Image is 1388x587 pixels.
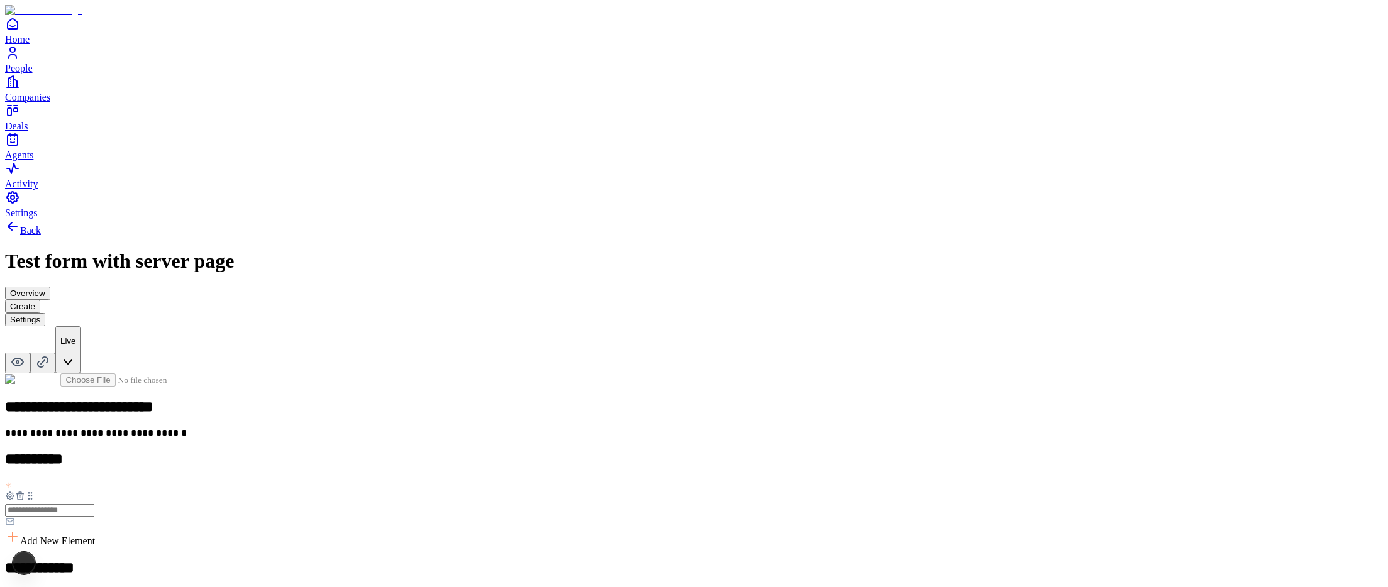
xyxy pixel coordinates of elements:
button: Settings [5,313,45,326]
h1: Test form with server page [5,250,1383,273]
a: Agents [5,132,1383,160]
a: Activity [5,161,1383,189]
span: Companies [5,92,50,102]
button: Overview [5,287,50,300]
a: People [5,45,1383,74]
a: Companies [5,74,1383,102]
span: Home [5,34,30,45]
span: Agents [5,150,33,160]
img: Form Logo [5,374,60,385]
img: Item Brain Logo [5,5,82,16]
a: Back [5,225,41,236]
span: Add New Element [20,535,95,546]
a: Home [5,16,1383,45]
span: People [5,63,33,74]
span: Activity [5,178,38,189]
a: Settings [5,190,1383,218]
a: Deals [5,103,1383,131]
span: Deals [5,121,28,131]
span: Settings [5,207,38,218]
button: Create [5,300,40,313]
